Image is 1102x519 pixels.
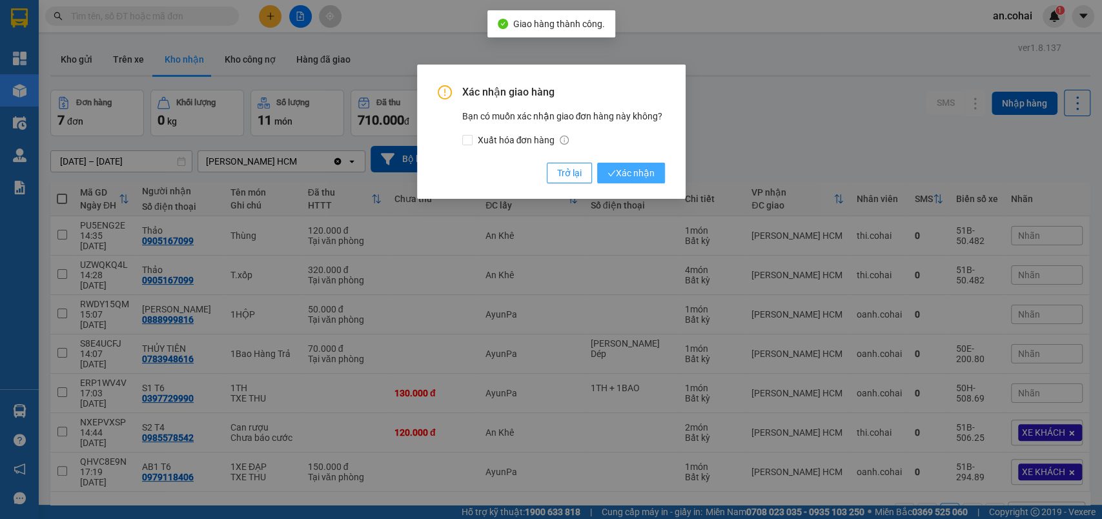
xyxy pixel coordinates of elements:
[597,163,665,183] button: checkXác nhận
[560,136,569,145] span: info-circle
[462,109,665,147] div: Bạn có muốn xác nhận giao đơn hàng này không?
[607,169,616,178] span: check
[513,19,605,29] span: Giao hàng thành công.
[473,133,575,147] span: Xuất hóa đơn hàng
[462,85,665,99] span: Xác nhận giao hàng
[498,19,508,29] span: check-circle
[557,166,582,180] span: Trở lại
[547,163,592,183] button: Trở lại
[438,85,452,99] span: exclamation-circle
[607,166,655,180] span: Xác nhận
